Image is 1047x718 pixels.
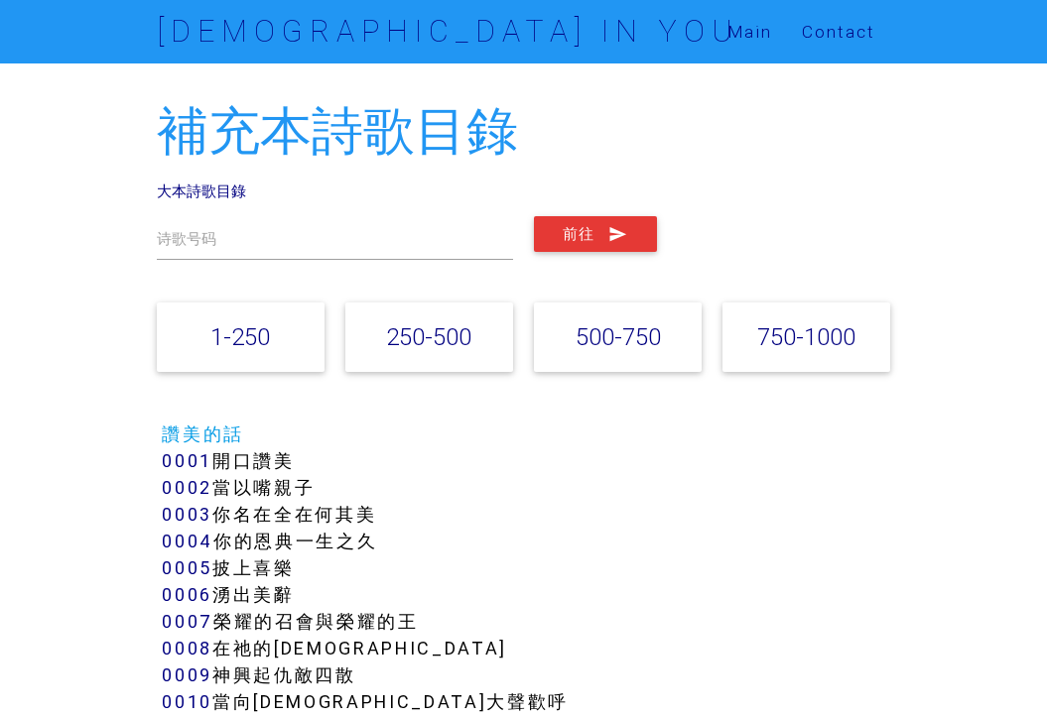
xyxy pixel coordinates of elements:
[576,322,661,351] a: 500-750
[757,322,855,351] a: 750-1000
[210,322,270,351] a: 1-250
[162,449,212,472] a: 0001
[386,322,471,351] a: 250-500
[162,690,212,713] a: 0010
[162,503,212,526] a: 0003
[162,422,244,445] a: 讚美的話
[534,216,657,252] button: 前往
[162,530,213,552] a: 0004
[157,228,216,250] label: 诗歌号码
[162,476,212,499] a: 0002
[162,637,212,659] a: 0008
[157,103,890,160] h2: 補充本詩歌目錄
[157,181,246,200] a: 大本詩歌目錄
[162,556,212,579] a: 0005
[162,583,212,606] a: 0006
[162,663,212,686] a: 0009
[162,610,213,633] a: 0007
